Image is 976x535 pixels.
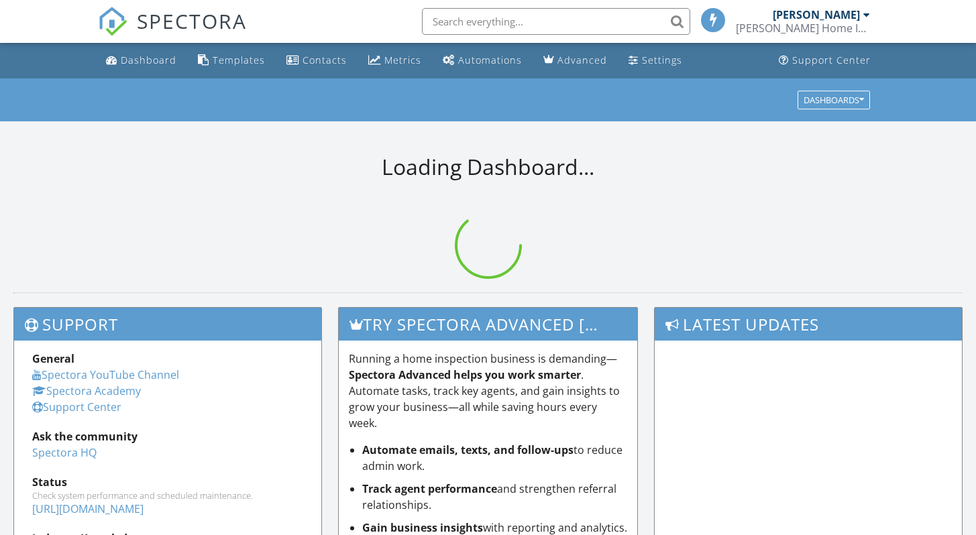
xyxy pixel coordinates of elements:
[362,442,628,474] li: to reduce admin work.
[32,445,97,460] a: Spectora HQ
[32,383,141,398] a: Spectora Academy
[736,21,870,35] div: DeLeon Home Inspections
[98,7,127,36] img: The Best Home Inspection Software - Spectora
[642,54,682,66] div: Settings
[557,54,607,66] div: Advanced
[121,54,176,66] div: Dashboard
[32,501,144,516] a: [URL][DOMAIN_NAME]
[538,48,612,73] a: Advanced
[213,54,265,66] div: Templates
[773,8,860,21] div: [PERSON_NAME]
[14,308,321,341] h3: Support
[32,474,303,490] div: Status
[798,91,870,109] button: Dashboards
[362,442,574,457] strong: Automate emails, texts, and follow-ups
[363,48,427,73] a: Metrics
[384,54,421,66] div: Metrics
[32,367,179,382] a: Spectora YouTube Channel
[349,367,581,382] strong: Spectora Advanced helps you work smarter
[349,351,628,431] p: Running a home inspection business is demanding— . Automate tasks, track key agents, and gain ins...
[422,8,690,35] input: Search everything...
[339,308,638,341] h3: Try spectora advanced [DATE]
[32,428,303,444] div: Ask the community
[623,48,688,73] a: Settings
[32,351,74,366] strong: General
[804,95,864,105] div: Dashboards
[101,48,182,73] a: Dashboard
[137,7,247,35] span: SPECTORA
[655,308,962,341] h3: Latest Updates
[98,18,247,46] a: SPECTORA
[362,520,483,535] strong: Gain business insights
[437,48,527,73] a: Automations (Basic)
[792,54,871,66] div: Support Center
[458,54,522,66] div: Automations
[193,48,270,73] a: Templates
[32,400,121,414] a: Support Center
[362,481,628,513] li: and strengthen referral relationships.
[362,481,497,496] strong: Track agent performance
[773,48,876,73] a: Support Center
[303,54,347,66] div: Contacts
[281,48,352,73] a: Contacts
[32,490,303,501] div: Check system performance and scheduled maintenance.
